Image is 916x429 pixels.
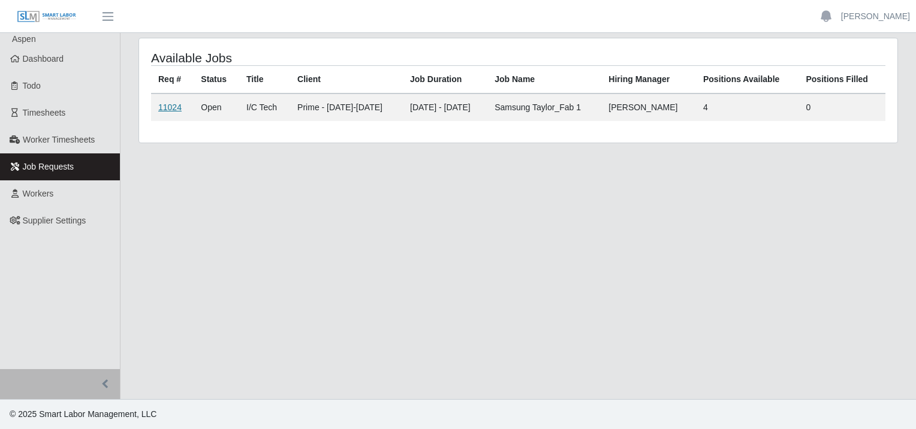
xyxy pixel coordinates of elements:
[10,409,156,419] span: © 2025 Smart Labor Management, LLC
[17,10,77,23] img: SLM Logo
[23,54,64,64] span: Dashboard
[403,93,487,121] td: [DATE] - [DATE]
[601,93,696,121] td: [PERSON_NAME]
[799,93,885,121] td: 0
[194,93,239,121] td: Open
[239,66,290,94] th: Title
[601,66,696,94] th: Hiring Manager
[158,102,182,112] a: 11024
[23,216,86,225] span: Supplier Settings
[23,162,74,171] span: Job Requests
[799,66,885,94] th: Positions Filled
[23,135,95,144] span: Worker Timesheets
[23,81,41,90] span: Todo
[403,66,487,94] th: Job Duration
[487,66,601,94] th: Job Name
[23,189,54,198] span: Workers
[841,10,910,23] a: [PERSON_NAME]
[194,66,239,94] th: Status
[487,93,601,121] td: Samsung Taylor_Fab 1
[151,50,447,65] h4: Available Jobs
[23,108,66,117] span: Timesheets
[12,34,36,44] span: Aspen
[151,66,194,94] th: Req #
[239,93,290,121] td: I/C Tech
[696,66,799,94] th: Positions Available
[290,93,403,121] td: Prime - [DATE]-[DATE]
[290,66,403,94] th: Client
[696,93,799,121] td: 4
